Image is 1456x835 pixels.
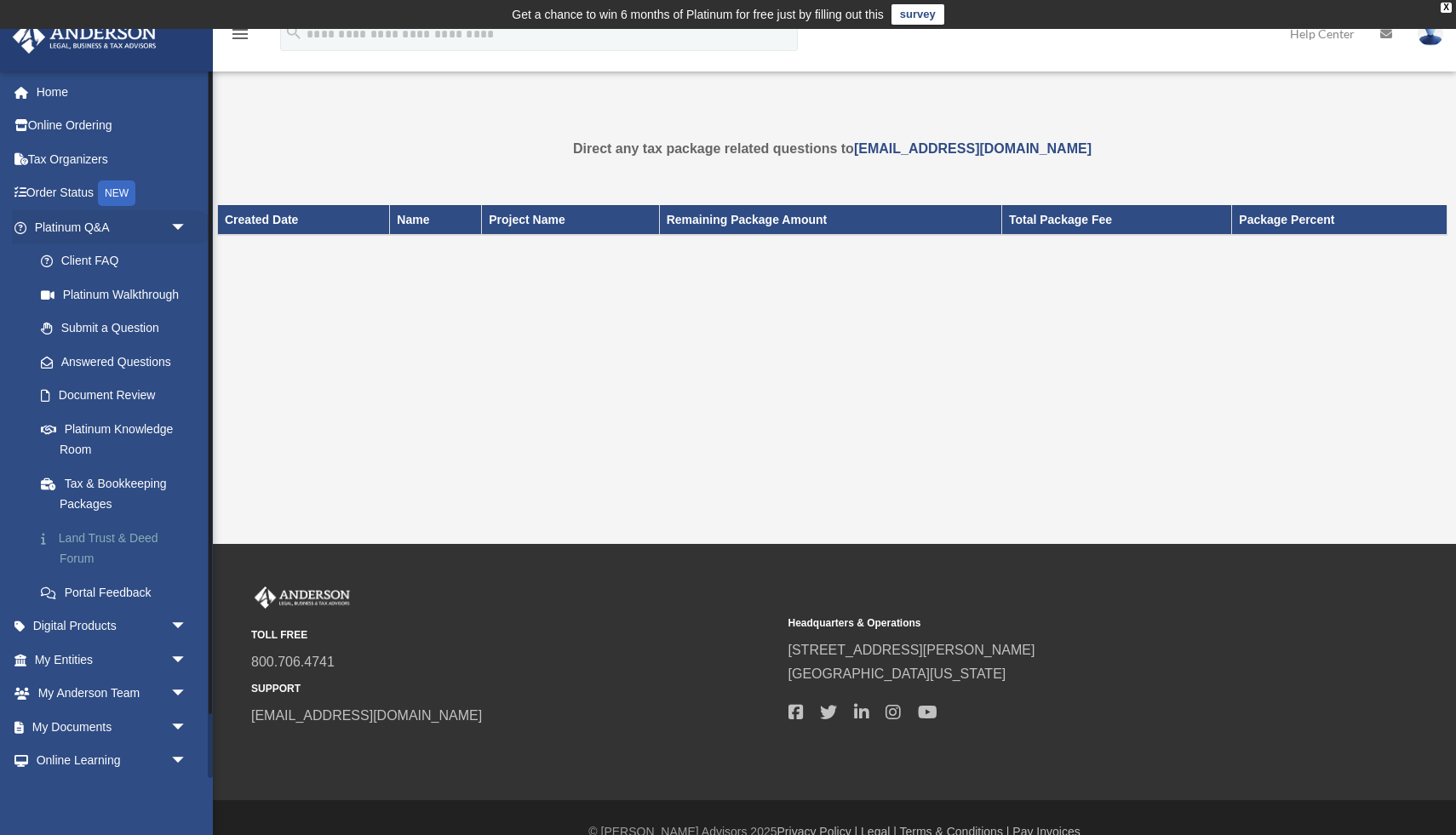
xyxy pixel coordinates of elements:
[24,521,213,575] a: Land Trust & Deed Forum
[251,655,335,669] a: 800.706.4741
[230,24,250,44] i: menu
[12,109,213,143] a: Online Ordering
[24,345,213,379] a: Answered Questions
[12,710,213,744] a: My Documentsarrow_drop_down
[251,680,777,698] small: SUPPORT
[98,180,135,206] div: NEW
[1232,205,1447,234] th: Package Percent
[284,23,303,42] i: search
[251,586,353,609] img: Anderson Advisors Platinum Portal
[170,643,204,678] span: arrow_drop_down
[251,626,777,644] small: TOLL FREE
[788,666,1006,681] a: [GEOGRAPHIC_DATA][US_STATE]
[170,777,204,812] span: arrow_drop_down
[1001,205,1231,234] th: Total Package Fee
[573,141,1092,156] strong: Direct any tax package related questions to
[170,710,204,745] span: arrow_drop_down
[251,708,482,723] a: [EMAIL_ADDRESS][DOMAIN_NAME]
[12,643,213,677] a: My Entitiesarrow_drop_down
[24,412,213,466] a: Platinum Knowledge Room
[170,677,204,712] span: arrow_drop_down
[12,210,213,244] a: Platinum Q&Aarrow_drop_down
[24,575,213,609] a: Portal Feedback
[854,141,1092,156] a: [EMAIL_ADDRESS][DOMAIN_NAME]
[512,4,884,25] div: Get a chance to win 6 months of Platinum for free just by filling out this
[12,609,213,643] a: Digital Productsarrow_drop_down
[230,30,250,44] a: menu
[12,677,213,711] a: My Anderson Teamarrow_drop_down
[170,744,204,779] span: arrow_drop_down
[1441,3,1452,13] div: close
[24,244,213,278] a: Client FAQ
[24,312,213,346] a: Submit a Question
[12,176,213,211] a: Order StatusNEW
[659,205,1001,234] th: Remaining Package Amount
[218,205,390,234] th: Created Date
[788,643,1035,657] a: [STREET_ADDRESS][PERSON_NAME]
[390,205,482,234] th: Name
[170,609,204,644] span: arrow_drop_down
[12,744,213,778] a: Online Learningarrow_drop_down
[24,466,204,521] a: Tax & Bookkeeping Packages
[482,205,659,234] th: Project Name
[788,615,1314,632] small: Headquarters & Operations
[8,20,162,54] img: Anderson Advisors Platinum Portal
[1418,21,1443,46] img: User Pic
[12,777,213,811] a: Billingarrow_drop_down
[891,4,944,25] a: survey
[12,75,213,109] a: Home
[24,277,213,312] a: Platinum Walkthrough
[24,379,213,413] a: Document Review
[170,210,204,245] span: arrow_drop_down
[12,142,213,176] a: Tax Organizers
